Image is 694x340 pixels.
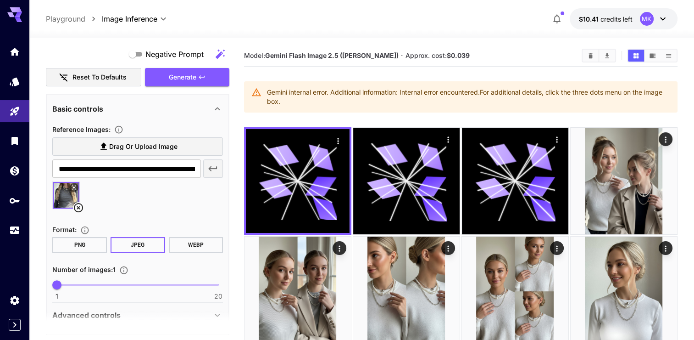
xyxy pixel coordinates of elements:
[109,141,178,153] span: Drag or upload image
[331,134,345,147] div: Actions
[52,226,77,233] span: Format :
[145,49,204,60] span: Negative Prompt
[9,165,20,176] div: Wallet
[244,51,399,59] span: Model:
[46,68,141,87] button: Reset to defaults
[169,237,223,253] button: WEBP
[52,103,103,114] p: Basic controls
[52,266,116,273] span: Number of images : 1
[447,51,470,59] b: $0.039
[52,137,223,156] label: Drag or upload image
[56,292,58,301] span: 1
[9,46,20,57] div: Home
[582,49,616,62] div: Clear AllDownload All
[52,98,223,120] div: Basic controls
[214,292,222,301] span: 20
[52,304,223,326] div: Advanced controls
[9,195,20,206] div: API Keys
[52,237,107,253] button: PNG
[644,50,661,62] button: Show media in video view
[9,319,21,331] button: Expand sidebar
[333,241,346,255] div: Actions
[52,125,111,133] span: Reference Images :
[267,84,670,110] div: Gemini internal error. Additional information: Internal error encountered. For additional details...
[441,132,455,146] div: Actions
[77,226,93,235] button: Choose the file format for the output image.
[570,8,677,29] button: $10.4075MK
[661,50,677,62] button: Show media in list view
[550,241,564,255] div: Actions
[9,135,20,147] div: Library
[9,225,20,236] div: Usage
[583,50,599,62] button: Clear All
[111,237,165,253] button: JPEG
[265,51,399,59] b: Gemini Flash Image 2.5 ([PERSON_NAME])
[9,106,20,117] div: Playground
[627,49,677,62] div: Show media in grid viewShow media in video viewShow media in list view
[640,12,654,26] div: MK
[405,51,470,59] span: Approx. cost:
[9,295,20,306] div: Settings
[579,14,633,24] div: $10.4075
[599,50,615,62] button: Download All
[628,50,644,62] button: Show media in grid view
[659,132,672,146] div: Actions
[9,76,20,87] div: Models
[169,72,196,83] span: Generate
[145,68,229,87] button: Generate
[571,128,677,234] img: Z
[116,266,132,275] button: Specify how many images to generate in a single request. Each image generation will be charged se...
[401,50,403,61] p: ·
[102,13,157,24] span: Image Inference
[579,15,600,23] span: $10.41
[46,13,85,24] a: Playground
[600,15,633,23] span: credits left
[441,241,455,255] div: Actions
[659,241,672,255] div: Actions
[111,125,127,134] button: Upload a reference image to guide the result. This is needed for Image-to-Image or Inpainting. Su...
[550,132,564,146] div: Actions
[46,13,102,24] nav: breadcrumb
[52,310,121,321] p: Advanced controls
